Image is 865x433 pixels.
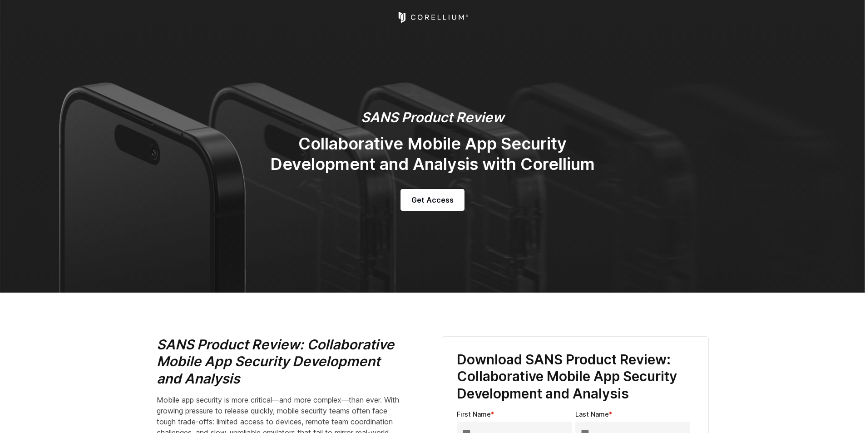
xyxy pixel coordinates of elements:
em: SANS Product Review [361,109,504,125]
a: Corellium Home [396,12,469,23]
h2: Collaborative Mobile App Security Development and Analysis with Corellium [251,134,614,174]
span: First Name [457,410,491,418]
span: Get Access [411,194,454,205]
i: SANS Product Review: Collaborative Mobile App Security Development and Analysis [157,336,394,387]
a: Get Access [400,189,465,211]
h3: Download SANS Product Review: Collaborative Mobile App Security Development and Analysis [457,351,694,403]
span: Last Name [575,410,609,418]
